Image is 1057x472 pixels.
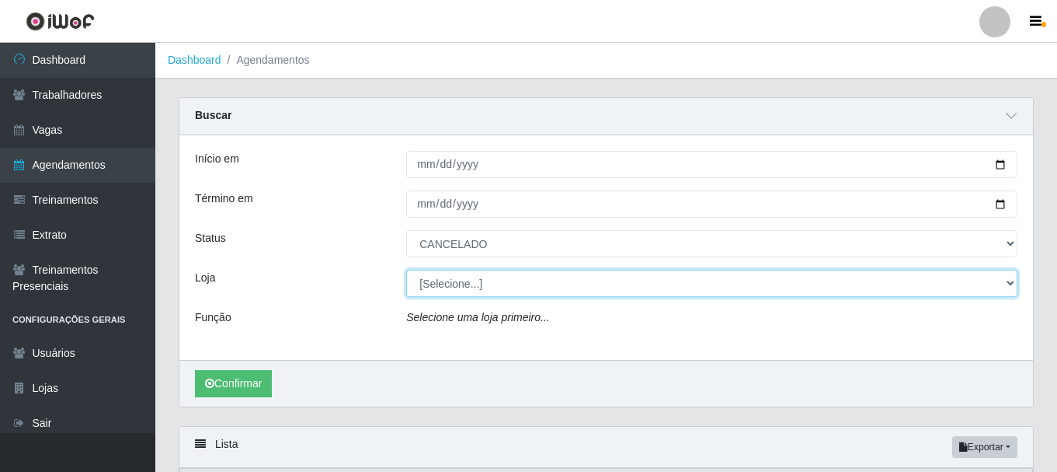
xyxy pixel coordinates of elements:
[195,151,239,167] label: Início em
[26,12,95,31] img: CoreUI Logo
[952,436,1017,458] button: Exportar
[406,151,1017,178] input: 00/00/0000
[406,311,549,323] i: Selecione uma loja primeiro...
[195,230,226,246] label: Status
[195,309,231,326] label: Função
[221,52,310,68] li: Agendamentos
[406,191,1017,218] input: 00/00/0000
[168,54,221,66] a: Dashboard
[195,270,215,286] label: Loja
[179,427,1033,468] div: Lista
[155,43,1057,79] nav: breadcrumb
[195,191,253,207] label: Término em
[195,109,231,121] strong: Buscar
[195,370,272,397] button: Confirmar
